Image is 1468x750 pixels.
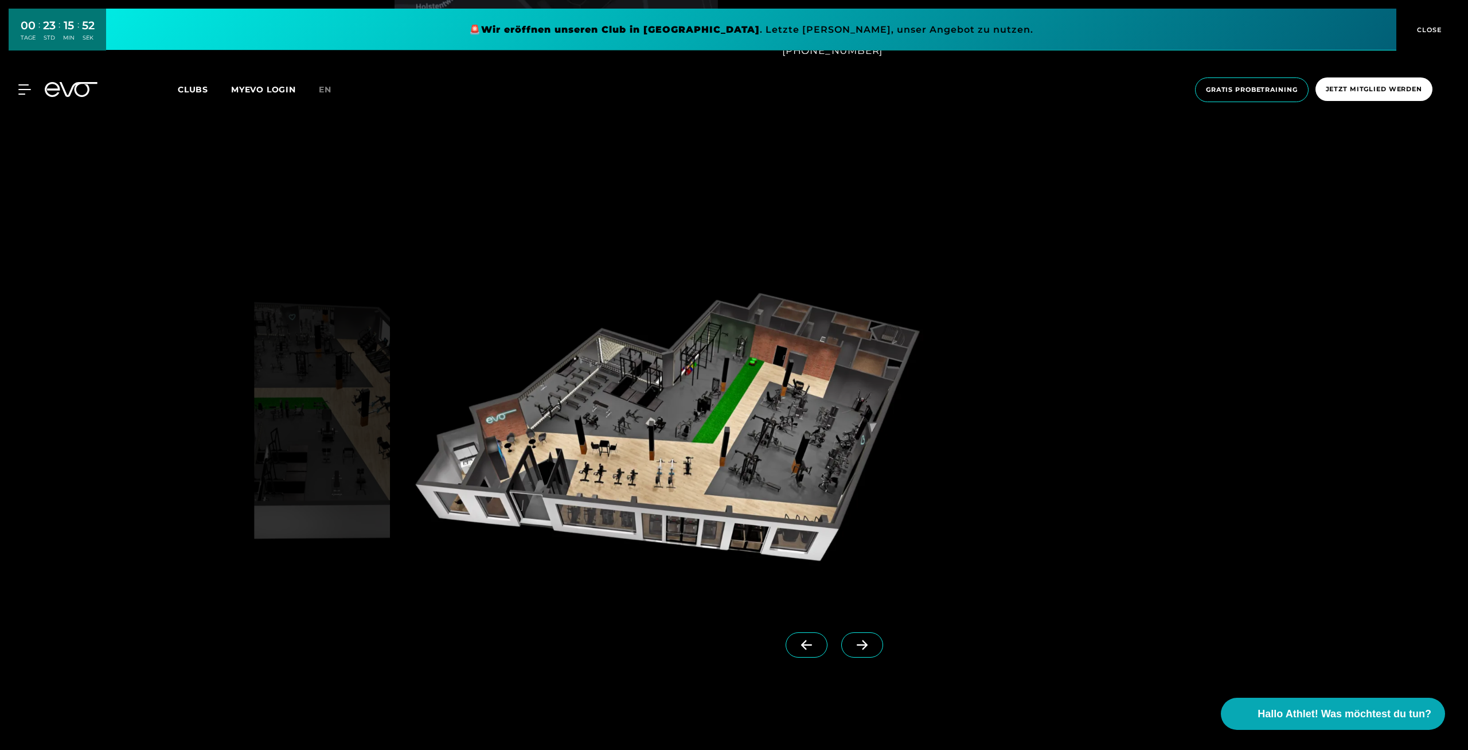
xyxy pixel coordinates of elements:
[82,34,95,42] div: SEK
[77,18,79,49] div: :
[63,34,75,42] div: MIN
[1221,698,1445,730] button: Hallo Athlet! Was möchtest du tun?
[254,251,390,605] img: evofitness
[38,18,40,49] div: :
[82,17,95,34] div: 52
[395,251,938,605] img: evofitness
[58,18,60,49] div: :
[1258,706,1431,722] span: Hallo Athlet! Was möchtest du tun?
[319,84,331,95] span: en
[1312,77,1436,102] a: Jetzt Mitglied werden
[178,84,231,95] a: Clubs
[319,83,345,96] a: en
[1192,77,1312,102] a: Gratis Probetraining
[1206,85,1298,95] span: Gratis Probetraining
[231,84,296,95] a: MYEVO LOGIN
[1396,9,1459,50] button: CLOSE
[43,34,56,42] div: STD
[63,17,75,34] div: 15
[21,34,36,42] div: TAGE
[178,84,208,95] span: Clubs
[1414,25,1442,35] span: CLOSE
[21,17,36,34] div: 00
[1326,84,1422,94] span: Jetzt Mitglied werden
[43,17,56,34] div: 23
